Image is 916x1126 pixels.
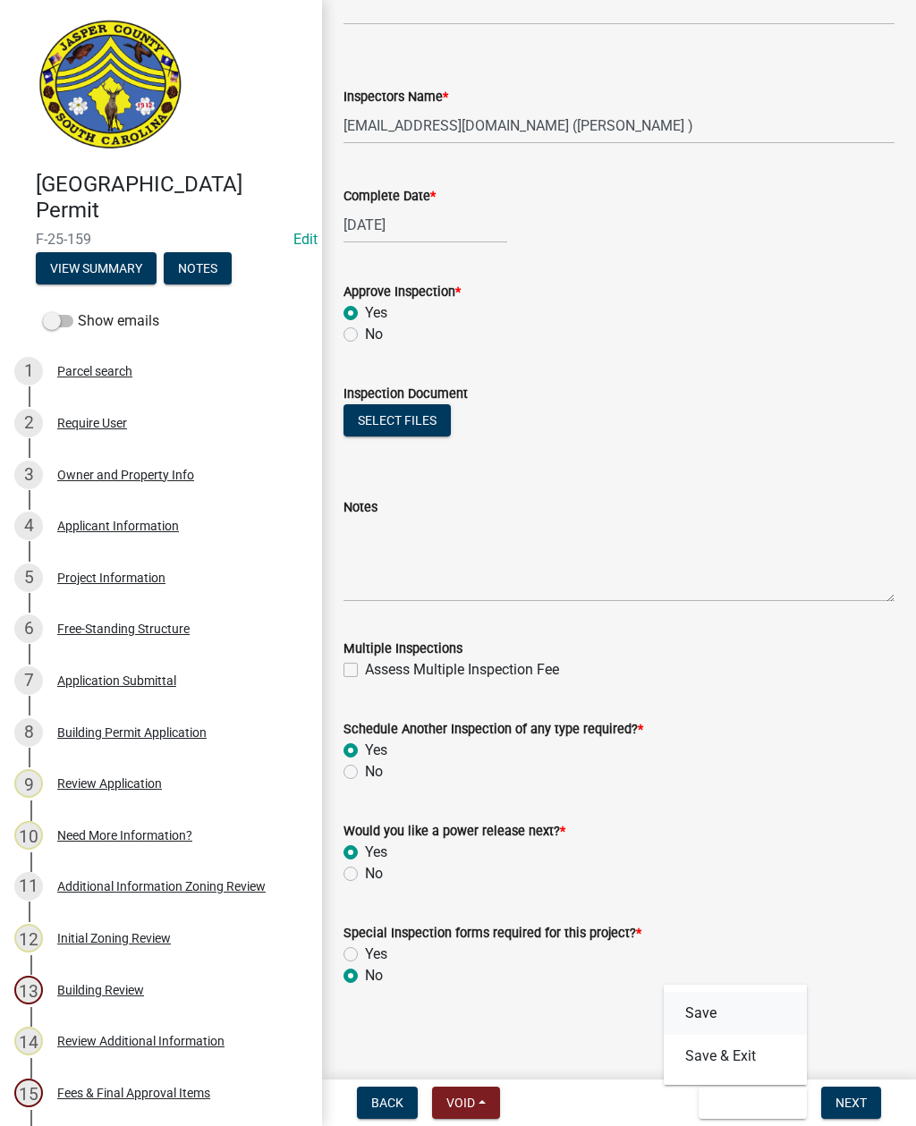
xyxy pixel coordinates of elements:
[57,674,176,687] div: Application Submittal
[14,357,43,385] div: 1
[835,1096,867,1110] span: Next
[365,761,383,783] label: No
[57,1087,210,1099] div: Fees & Final Approval Items
[343,286,461,299] label: Approve Inspection
[57,829,192,842] div: Need More Information?
[164,252,232,284] button: Notes
[14,718,43,747] div: 8
[713,1096,782,1110] span: Save & Exit
[57,520,179,532] div: Applicant Information
[57,365,132,377] div: Parcel search
[343,927,641,940] label: Special Inspection forms required for this project?
[343,724,643,736] label: Schedule Another Inspection of any type required?
[57,777,162,790] div: Review Application
[699,1087,807,1119] button: Save & Exit
[57,726,207,739] div: Building Permit Application
[293,231,318,248] wm-modal-confirm: Edit Application Number
[14,614,43,643] div: 6
[371,1096,403,1110] span: Back
[14,409,43,437] div: 2
[57,880,266,893] div: Additional Information Zoning Review
[14,1027,43,1055] div: 14
[293,231,318,248] a: Edit
[365,944,387,965] label: Yes
[57,622,190,635] div: Free-Standing Structure
[14,976,43,1004] div: 13
[664,1035,807,1078] button: Save & Exit
[365,740,387,761] label: Yes
[36,231,286,248] span: F-25-159
[57,571,165,584] div: Project Information
[365,863,383,885] label: No
[343,643,462,656] label: Multiple Inspections
[343,91,448,104] label: Inspectors Name
[446,1096,475,1110] span: Void
[343,207,507,243] input: mm/dd/yyyy
[664,992,807,1035] button: Save
[36,262,157,276] wm-modal-confirm: Summary
[36,19,185,153] img: Jasper County, South Carolina
[14,1079,43,1107] div: 15
[57,1035,225,1047] div: Review Additional Information
[57,932,171,944] div: Initial Zoning Review
[664,985,807,1085] div: Save & Exit
[365,659,559,681] label: Assess Multiple Inspection Fee
[57,984,144,996] div: Building Review
[43,310,159,332] label: Show emails
[14,461,43,489] div: 3
[432,1087,500,1119] button: Void
[14,666,43,695] div: 7
[14,563,43,592] div: 5
[365,324,383,345] label: No
[36,172,308,224] h4: [GEOGRAPHIC_DATA] Permit
[14,769,43,798] div: 9
[14,821,43,850] div: 10
[57,469,194,481] div: Owner and Property Info
[357,1087,418,1119] button: Back
[343,825,565,838] label: Would you like a power release next?
[365,965,383,986] label: No
[164,262,232,276] wm-modal-confirm: Notes
[14,924,43,952] div: 12
[365,842,387,863] label: Yes
[14,872,43,901] div: 11
[36,252,157,284] button: View Summary
[343,190,436,203] label: Complete Date
[821,1087,881,1119] button: Next
[343,404,451,436] button: Select files
[57,417,127,429] div: Require User
[343,388,468,401] label: Inspection Document
[365,302,387,324] label: Yes
[14,512,43,540] div: 4
[343,502,377,514] label: Notes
